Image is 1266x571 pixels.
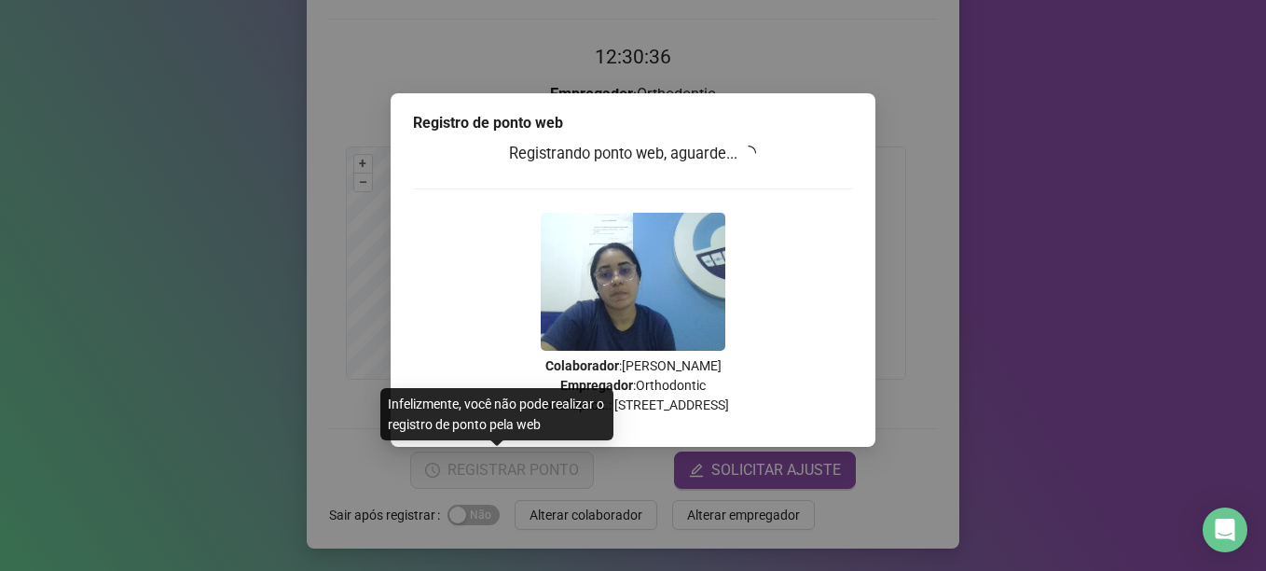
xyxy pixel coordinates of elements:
div: Registro de ponto web [413,112,853,134]
h3: Registrando ponto web, aguarde... [413,142,853,166]
strong: Empregador [560,378,633,393]
strong: Colaborador [545,358,619,373]
div: Open Intercom Messenger [1203,508,1247,552]
span: loading [738,142,760,163]
div: Infelizmente, você não pode realizar o registro de ponto pela web [380,388,613,440]
p: : [PERSON_NAME] : Orthodontic Local aprox.: [STREET_ADDRESS] [413,356,853,415]
img: Z [541,213,725,351]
